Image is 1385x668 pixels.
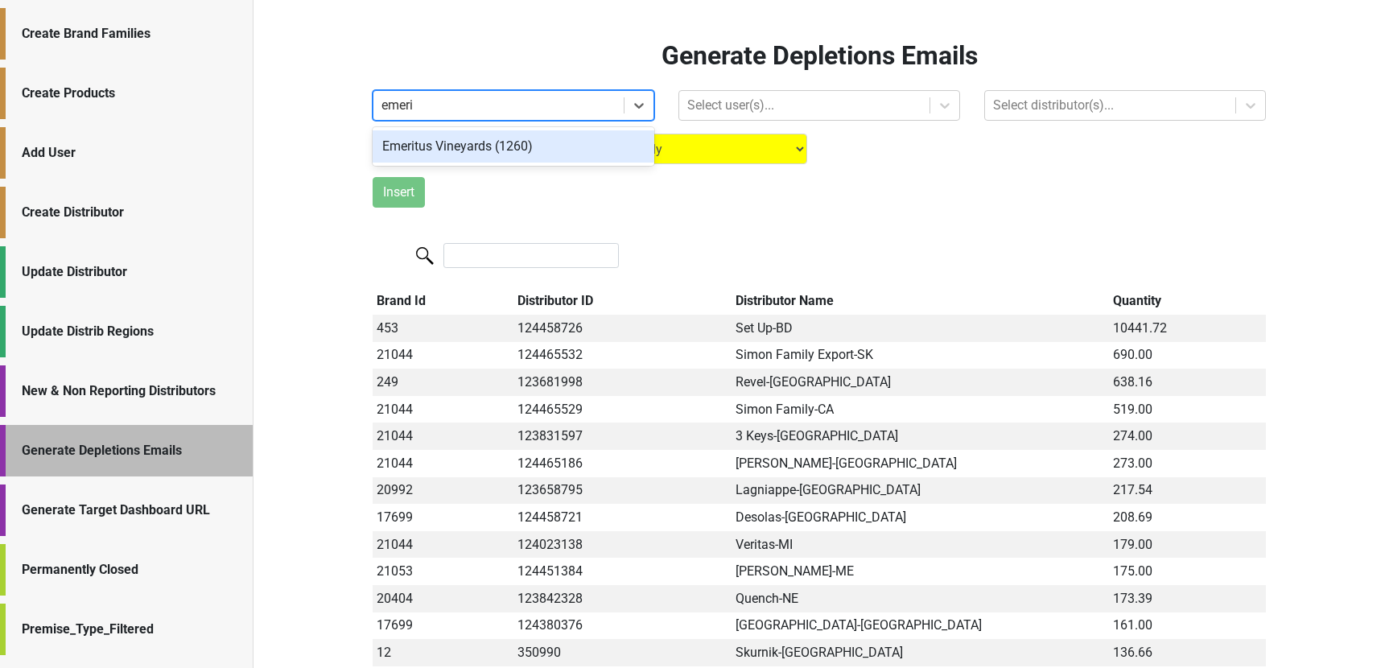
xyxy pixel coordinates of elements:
td: 124465529 [514,396,732,423]
div: New & Non Reporting Distributors [22,381,237,401]
button: Insert [373,177,425,208]
td: 124023138 [514,531,732,559]
td: Desolas-[GEOGRAPHIC_DATA] [732,504,1109,531]
td: 12 [373,639,514,666]
td: 519.00 [1109,396,1266,423]
div: Premise_Type_Filtered [22,620,237,639]
td: 161.00 [1109,612,1266,640]
td: 21044 [373,423,514,450]
td: 17699 [373,612,514,640]
td: 638.16 [1109,369,1266,396]
div: Create Products [22,84,237,103]
td: 123658795 [514,477,732,505]
td: Veritas-MI [732,531,1109,559]
td: 21044 [373,396,514,423]
td: [PERSON_NAME]-ME [732,558,1109,585]
div: Update Distrib Regions [22,322,237,341]
div: Add User [22,143,237,163]
h2: Generate Depletions Emails [373,40,1266,71]
td: 123831597 [514,423,732,450]
td: 21044 [373,342,514,369]
th: Distributor Name: activate to sort column ascending [732,287,1109,315]
td: 21044 [373,531,514,559]
td: 20404 [373,585,514,612]
td: 123681998 [514,369,732,396]
td: 124380376 [514,612,732,640]
td: Quench-NE [732,585,1109,612]
th: Quantity: activate to sort column ascending [1109,287,1266,315]
td: 273.00 [1109,450,1266,477]
div: Emeritus Vineyards (1260) [373,130,654,163]
td: 3 Keys-[GEOGRAPHIC_DATA] [732,423,1109,450]
td: [PERSON_NAME]-[GEOGRAPHIC_DATA] [732,450,1109,477]
td: 173.39 [1109,585,1266,612]
td: 124465186 [514,450,732,477]
td: 208.69 [1109,504,1266,531]
th: Brand Id: activate to sort column ascending [373,287,514,315]
div: Create Distributor [22,203,237,222]
td: 350990 [514,639,732,666]
td: Lagniappe-[GEOGRAPHIC_DATA] [732,477,1109,505]
td: Simon Family-CA [732,396,1109,423]
td: 249 [373,369,514,396]
td: 124458721 [514,504,732,531]
td: Simon Family Export-SK [732,342,1109,369]
td: 21044 [373,450,514,477]
td: 453 [373,315,514,342]
div: Permanently Closed [22,560,237,579]
td: 179.00 [1109,531,1266,559]
td: 690.00 [1109,342,1266,369]
td: 124458726 [514,315,732,342]
div: Create Brand Families [22,24,237,43]
td: 217.54 [1109,477,1266,505]
th: Distributor ID: activate to sort column ascending [514,287,732,315]
td: 175.00 [1109,558,1266,585]
td: 124451384 [514,558,732,585]
td: Skurnik-[GEOGRAPHIC_DATA] [732,639,1109,666]
td: 123842328 [514,585,732,612]
div: Generate Depletions Emails [22,441,237,460]
td: 20992 [373,477,514,505]
td: Set Up-BD [732,315,1109,342]
td: 124465532 [514,342,732,369]
td: [GEOGRAPHIC_DATA]-[GEOGRAPHIC_DATA] [732,612,1109,640]
td: 136.66 [1109,639,1266,666]
td: 274.00 [1109,423,1266,450]
td: 17699 [373,504,514,531]
td: 10441.72 [1109,315,1266,342]
td: 21053 [373,558,514,585]
div: Update Distributor [22,262,237,282]
td: Revel-[GEOGRAPHIC_DATA] [732,369,1109,396]
div: Generate Target Dashboard URL [22,501,237,520]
